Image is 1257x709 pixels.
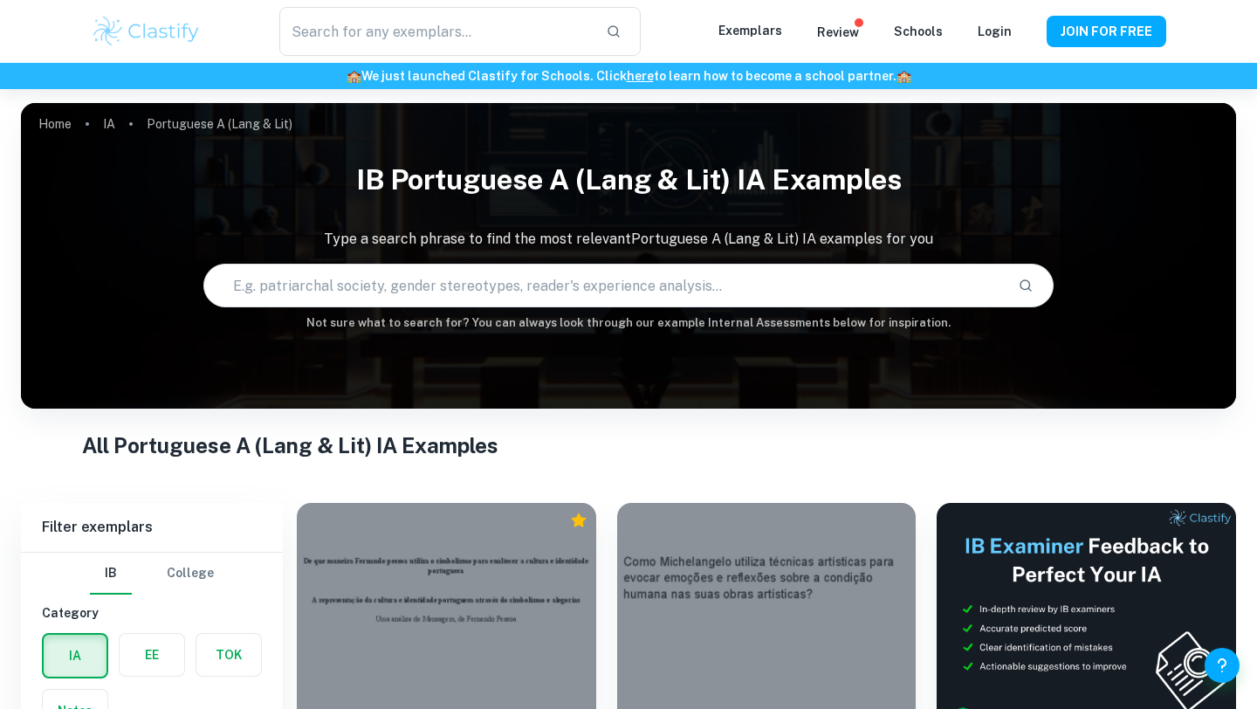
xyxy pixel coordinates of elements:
[147,114,292,134] p: Portuguese A (Lang & Lit)
[196,634,261,676] button: TOK
[817,23,859,42] p: Review
[204,261,1004,310] input: E.g. patriarchal society, gender stereotypes, reader's experience analysis...
[978,24,1012,38] a: Login
[82,430,1176,461] h1: All Portuguese A (Lang & Lit) IA Examples
[570,512,587,529] div: Premium
[90,553,132,595] button: IB
[38,112,72,136] a: Home
[1047,16,1166,47] button: JOIN FOR FREE
[21,503,283,552] h6: Filter exemplars
[896,69,911,83] span: 🏫
[120,634,184,676] button: EE
[347,69,361,83] span: 🏫
[42,603,262,623] h6: Category
[279,7,592,56] input: Search for any exemplars...
[21,152,1236,208] h1: IB Portuguese A (Lang & Lit) IA examples
[21,229,1236,250] p: Type a search phrase to find the most relevant Portuguese A (Lang & Lit) IA examples for you
[21,314,1236,332] h6: Not sure what to search for? You can always look through our example Internal Assessments below f...
[627,69,654,83] a: here
[894,24,943,38] a: Schools
[3,66,1254,86] h6: We just launched Clastify for Schools. Click to learn how to become a school partner.
[1205,648,1240,683] button: Help and Feedback
[44,635,106,677] button: IA
[90,553,214,595] div: Filter type choice
[718,21,782,40] p: Exemplars
[103,112,115,136] a: IA
[91,14,202,49] img: Clastify logo
[1011,271,1041,300] button: Search
[167,553,214,595] button: College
